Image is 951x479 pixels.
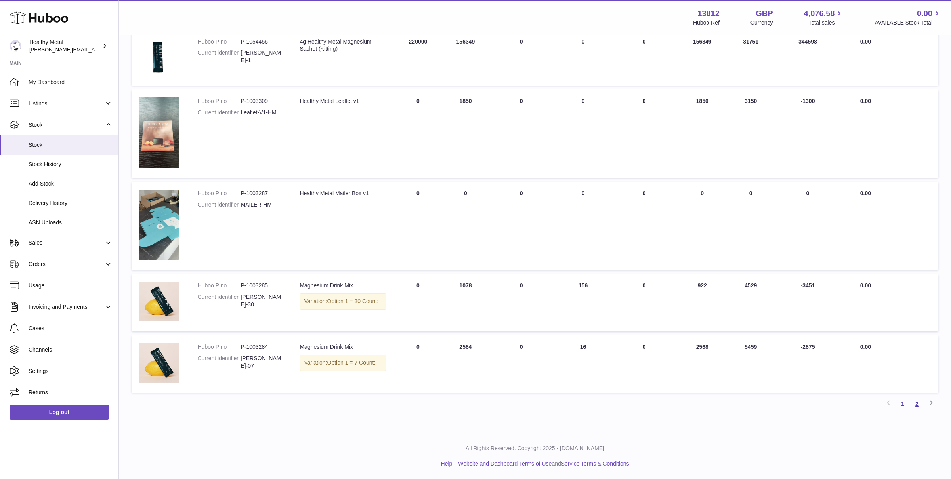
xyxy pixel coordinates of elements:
[756,8,773,19] strong: GBP
[198,355,241,370] dt: Current identifier
[442,89,489,178] td: 1850
[300,38,386,53] div: 4g Healthy Metal Magnesium Sachet (Kitting)
[300,343,386,351] div: Magnesium Drink Mix
[29,325,113,332] span: Cases
[241,109,284,116] dd: Leaflet-V1-HM
[554,89,613,178] td: 0
[327,359,376,366] span: Option 1 = 7 Count;
[394,89,442,178] td: 0
[643,38,646,45] span: 0
[675,89,729,178] td: 1850
[910,397,924,411] a: 2
[643,98,646,104] span: 0
[198,343,241,351] dt: Huboo P no
[241,343,284,351] dd: P-1003284
[29,346,113,354] span: Channels
[675,335,729,393] td: 2568
[29,78,113,86] span: My Dashboard
[300,282,386,289] div: Magnesium Drink Mix
[139,282,179,321] img: product image
[327,298,379,304] span: Option 1 = 30 Count;
[198,282,241,289] dt: Huboo P no
[29,200,113,207] span: Delivery History
[804,8,844,27] a: 4,076.58 Total sales
[198,49,241,64] dt: Current identifier
[29,260,104,268] span: Orders
[241,190,284,197] dd: P-1003287
[772,274,843,331] td: -3451
[804,8,835,19] span: 4,076.58
[489,30,554,86] td: 0
[394,30,442,86] td: 220000
[643,344,646,350] span: 0
[29,389,113,396] span: Returns
[241,49,284,64] dd: [PERSON_NAME]-1
[860,190,871,196] span: 0.00
[300,190,386,197] div: Healthy Metal Mailer Box v1
[29,100,104,107] span: Listings
[896,397,910,411] a: 1
[875,19,941,27] span: AVAILABLE Stock Total
[675,274,729,331] td: 922
[554,30,613,86] td: 0
[29,180,113,188] span: Add Stock
[29,303,104,311] span: Invoicing and Payments
[442,30,489,86] td: 156349
[489,182,554,270] td: 0
[394,182,442,270] td: 0
[554,335,613,393] td: 16
[29,219,113,226] span: ASN Uploads
[729,335,772,393] td: 5459
[675,182,729,270] td: 0
[198,293,241,308] dt: Current identifier
[29,161,113,168] span: Stock History
[139,38,179,76] img: product image
[772,182,843,270] td: 0
[241,293,284,308] dd: [PERSON_NAME]-30
[561,460,629,467] a: Service Terms & Conditions
[554,274,613,331] td: 156
[29,282,113,289] span: Usage
[772,335,843,393] td: -2875
[442,182,489,270] td: 0
[10,40,21,52] img: jose@healthy-metal.com
[394,274,442,331] td: 0
[198,109,241,116] dt: Current identifier
[241,201,284,209] dd: MAILER-HM
[860,344,871,350] span: 0.00
[29,141,113,149] span: Stock
[29,46,159,53] span: [PERSON_NAME][EMAIL_ADDRESS][DOMAIN_NAME]
[10,405,109,419] a: Log out
[241,97,284,105] dd: P-1003309
[241,38,284,46] dd: P-1054456
[29,38,101,53] div: Healthy Metal
[198,201,241,209] dt: Current identifier
[241,282,284,289] dd: P-1003285
[697,8,720,19] strong: 13812
[729,30,772,86] td: 31751
[489,335,554,393] td: 0
[693,19,720,27] div: Huboo Ref
[139,190,179,260] img: product image
[442,335,489,393] td: 2584
[875,8,941,27] a: 0.00 AVAILABLE Stock Total
[300,293,386,310] div: Variation:
[554,182,613,270] td: 0
[808,19,844,27] span: Total sales
[394,335,442,393] td: 0
[489,274,554,331] td: 0
[729,274,772,331] td: 4529
[29,367,113,375] span: Settings
[198,190,241,197] dt: Huboo P no
[29,121,104,129] span: Stock
[729,182,772,270] td: 0
[125,445,945,452] p: All Rights Reserved. Copyright 2025 - [DOMAIN_NAME]
[643,190,646,196] span: 0
[139,343,179,383] img: product image
[442,274,489,331] td: 1078
[300,97,386,105] div: Healthy Metal Leaflet v1
[750,19,773,27] div: Currency
[139,97,179,168] img: product image
[29,239,104,247] span: Sales
[860,98,871,104] span: 0.00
